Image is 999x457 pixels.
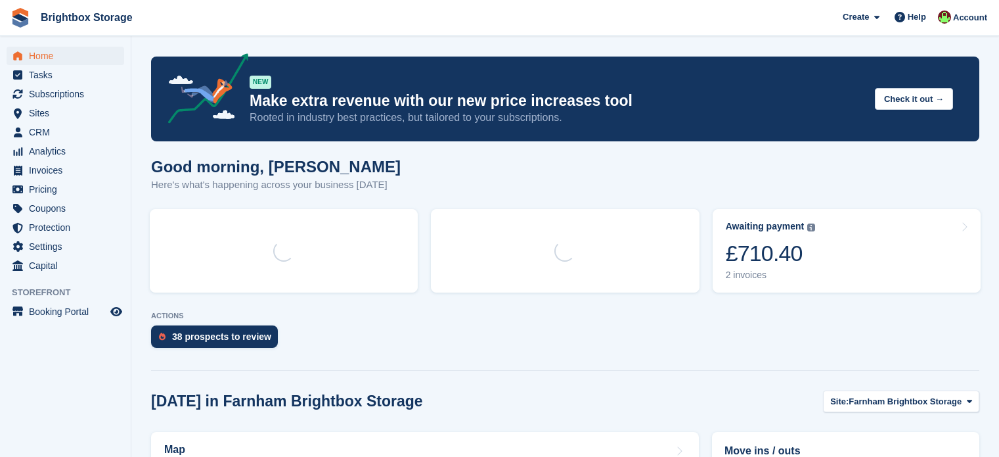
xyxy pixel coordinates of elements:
[159,333,166,341] img: prospect-51fa495bee0391a8d652442698ab0144808aea92771e9ea1ae160a38d050c398.svg
[250,110,864,125] p: Rooted in industry best practices, but tailored to your subscriptions.
[7,104,124,122] a: menu
[823,391,979,412] button: Site: Farnham Brightbox Storage
[7,256,124,275] a: menu
[29,237,108,256] span: Settings
[7,180,124,199] a: menu
[172,331,271,342] div: 38 prospects to review
[7,302,124,321] a: menu
[726,221,805,232] div: Awaiting payment
[7,85,124,103] a: menu
[849,395,962,408] span: Farnham Brightbox Storage
[29,47,108,65] span: Home
[12,286,131,299] span: Storefront
[830,395,849,408] span: Site:
[250,76,271,89] div: NEW
[726,270,816,281] div: 2 invoices
[953,11,987,24] span: Account
[29,85,108,103] span: Subscriptions
[875,88,953,110] button: Check it out →
[157,53,249,128] img: price-adjustments-announcement-icon-8257ccfd72463d97f412b2fc003d46551f7dbcb40ab6d574587a9cd5c0d94...
[151,178,401,193] p: Here's what's happening across your business [DATE]
[7,199,124,218] a: menu
[35,7,138,28] a: Brightbox Storage
[7,218,124,237] a: menu
[7,47,124,65] a: menu
[7,161,124,180] a: menu
[108,304,124,320] a: Preview store
[7,142,124,160] a: menu
[151,325,284,354] a: 38 prospects to review
[29,199,108,218] span: Coupons
[7,123,124,141] a: menu
[11,8,30,28] img: stora-icon-8386f47178a22dfd0bd8f6a31ec36ba5ce8667c1dd55bd0f319d3a0aa187defe.svg
[29,104,108,122] span: Sites
[843,11,869,24] span: Create
[164,444,185,456] h2: Map
[908,11,926,24] span: Help
[250,91,864,110] p: Make extra revenue with our new price increases tool
[29,302,108,321] span: Booking Portal
[29,123,108,141] span: CRM
[807,224,815,231] img: icon-info-grey-7440780725fd019a000dd9b08b2336e03edf1995a4989e88bcd33f0948082b44.svg
[726,240,816,267] div: £710.40
[29,66,108,84] span: Tasks
[29,161,108,180] span: Invoices
[7,66,124,84] a: menu
[29,256,108,275] span: Capital
[29,142,108,160] span: Analytics
[29,218,108,237] span: Protection
[151,312,979,320] p: ACTIONS
[151,158,401,176] h1: Good morning, [PERSON_NAME]
[713,209,981,293] a: Awaiting payment £710.40 2 invoices
[938,11,951,24] img: Marlena
[151,393,423,410] h2: [DATE] in Farnham Brightbox Storage
[7,237,124,256] a: menu
[29,180,108,199] span: Pricing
